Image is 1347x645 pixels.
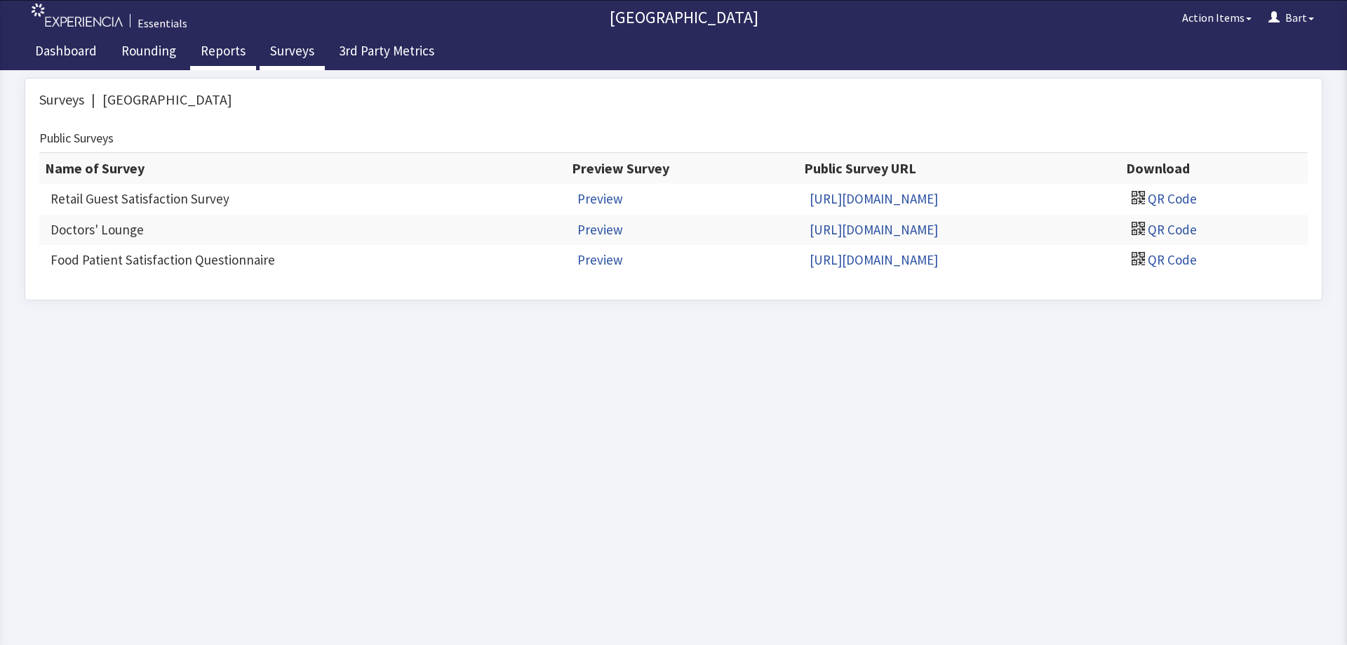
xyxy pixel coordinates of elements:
[810,120,938,137] a: [URL][DOMAIN_NAME]
[810,151,938,168] a: [URL][DOMAIN_NAME]
[39,114,566,144] td: Retail Guest Satisfaction Survey
[566,82,798,114] th: Preview Survey
[1174,4,1260,32] button: Action Items
[32,4,123,27] img: experiencia_logo.png
[111,35,187,70] a: Rounding
[39,145,566,175] td: Doctors' Lounge
[39,61,1308,75] h4: Public Surveys
[577,151,623,168] a: Preview
[328,35,445,70] a: 3rd Party Metrics
[39,82,566,114] th: Name of Survey
[194,6,1174,29] p: [GEOGRAPHIC_DATA]
[577,120,623,137] a: Preview
[260,35,325,70] a: Surveys
[577,181,623,198] a: Preview
[1148,120,1197,137] a: QR Code
[1260,4,1322,32] button: Bart
[1120,82,1308,114] th: Download
[84,20,102,38] span: |
[190,35,256,70] a: Reports
[39,19,1308,47] div: Surveys [GEOGRAPHIC_DATA]
[798,82,1120,114] th: Public Survey URL
[138,15,187,32] div: Essentials
[810,181,938,198] a: [URL][DOMAIN_NAME]
[1148,151,1197,168] a: QR Code
[39,175,566,205] td: Food Patient Satisfaction Questionnaire
[1148,181,1197,198] a: QR Code
[25,35,107,70] a: Dashboard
